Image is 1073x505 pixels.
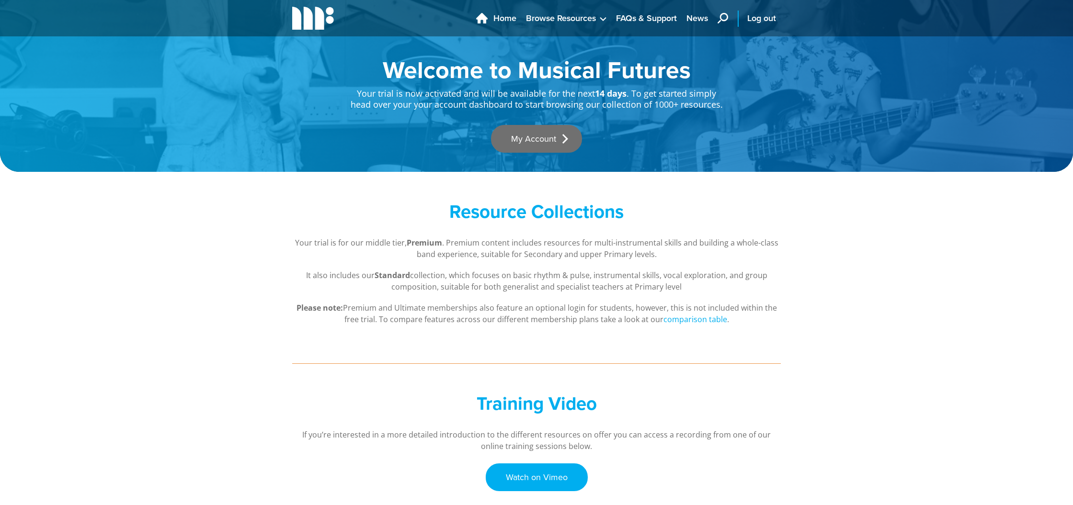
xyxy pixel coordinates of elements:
[595,88,627,99] strong: 14 days
[747,12,776,25] span: Log out
[686,12,708,25] span: News
[350,57,723,81] h1: Welcome to Musical Futures
[292,302,781,325] p: Premium and Ultimate memberships also feature an optional login for students, however, this is no...
[292,269,781,292] p: It also includes our collection, which focuses on basic rhythm & pulse, instrumental skills, voca...
[491,125,582,153] a: My Account
[486,463,588,491] a: Watch on Vimeo
[297,303,343,313] strong: Please note:
[350,393,723,415] h2: Training Video
[663,314,727,325] a: comparison table
[375,270,410,281] strong: Standard
[493,12,516,25] span: Home
[350,81,723,111] p: Your trial is now activated and will be available for the next . To get started simply head over ...
[292,429,781,452] p: If you’re interested in a more detailed introduction to the different resources on offer you can ...
[407,237,442,248] strong: Premium
[350,201,723,223] h2: Resource Collections
[292,237,781,260] p: Your trial is for our middle tier, . Premium content includes resources for multi-instrumental sk...
[616,12,677,25] span: FAQs & Support
[526,12,596,25] span: Browse Resources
